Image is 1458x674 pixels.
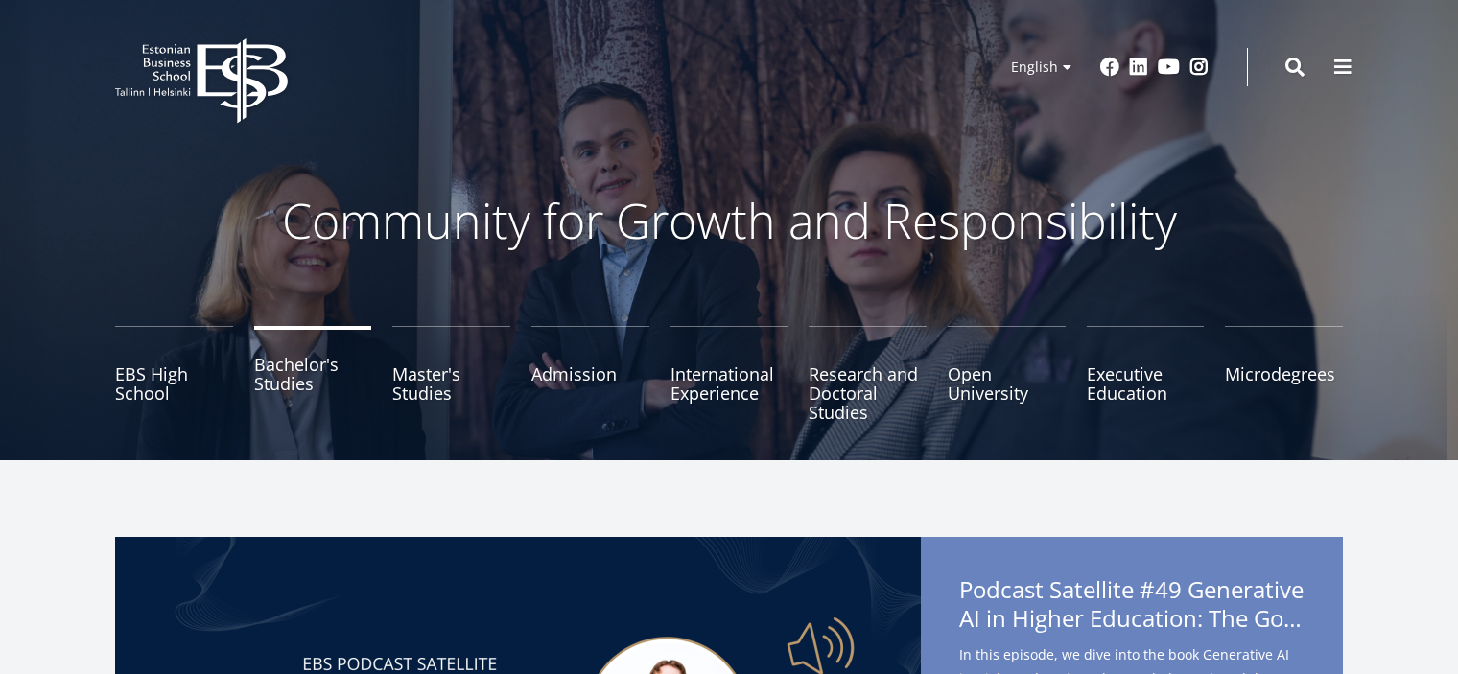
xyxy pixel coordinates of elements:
a: Instagram [1189,58,1209,77]
a: Bachelor's Studies [254,326,372,422]
a: Open University [948,326,1066,422]
a: Youtube [1158,58,1180,77]
span: Podcast Satellite #49 Generative [959,575,1305,639]
a: Executive Education [1087,326,1205,422]
a: EBS High School [115,326,233,422]
span: AI in Higher Education: The Good, the Bad, and the Ugly [959,604,1305,633]
a: Master's Studies [392,326,510,422]
p: Community for Growth and Responsibility [221,192,1237,249]
a: Admission [531,326,649,422]
a: International Experience [670,326,788,422]
a: Microdegrees [1225,326,1343,422]
a: Linkedin [1129,58,1148,77]
a: Research and Doctoral Studies [809,326,927,422]
a: Facebook [1100,58,1119,77]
